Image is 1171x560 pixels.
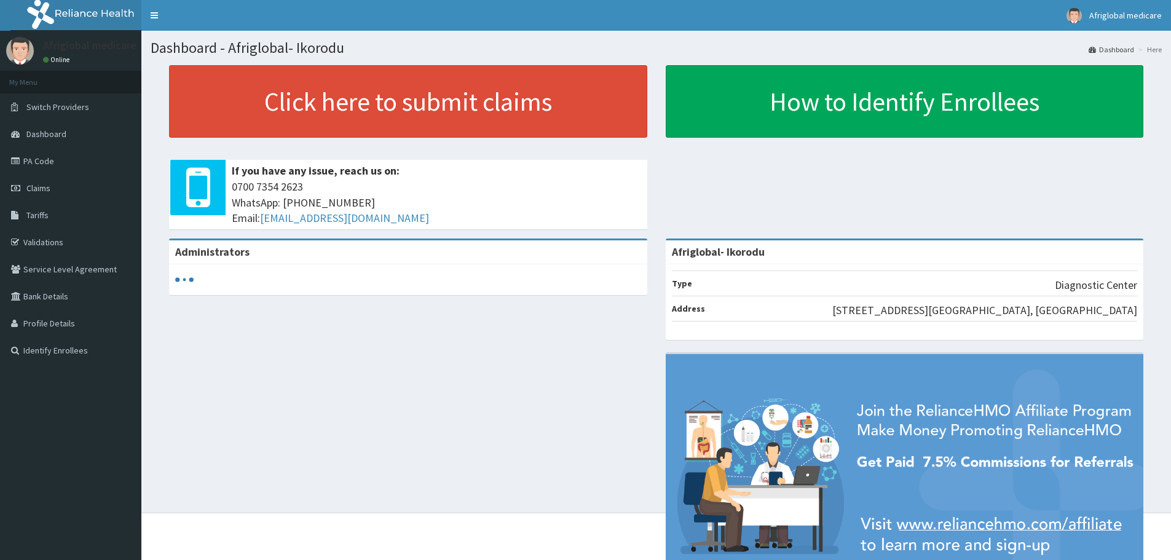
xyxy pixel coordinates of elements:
[26,101,89,112] span: Switch Providers
[672,245,765,259] strong: Afriglobal- Ikorodu
[1135,44,1162,55] li: Here
[832,302,1137,318] p: [STREET_ADDRESS][GEOGRAPHIC_DATA], [GEOGRAPHIC_DATA]
[151,40,1162,56] h1: Dashboard - Afriglobal- Ikorodu
[1067,8,1082,23] img: User Image
[43,55,73,64] a: Online
[666,65,1144,138] a: How to Identify Enrollees
[175,245,250,259] b: Administrators
[26,210,49,221] span: Tariffs
[169,65,647,138] a: Click here to submit claims
[1089,10,1162,21] span: Afriglobal medicare
[175,270,194,289] svg: audio-loading
[43,40,136,51] p: Afriglobal medicare
[26,128,66,140] span: Dashboard
[232,164,400,178] b: If you have any issue, reach us on:
[6,37,34,65] img: User Image
[260,211,429,225] a: [EMAIL_ADDRESS][DOMAIN_NAME]
[672,303,705,314] b: Address
[232,179,641,226] span: 0700 7354 2623 WhatsApp: [PHONE_NUMBER] Email:
[672,278,692,289] b: Type
[26,183,50,194] span: Claims
[1055,277,1137,293] p: Diagnostic Center
[1089,44,1134,55] a: Dashboard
